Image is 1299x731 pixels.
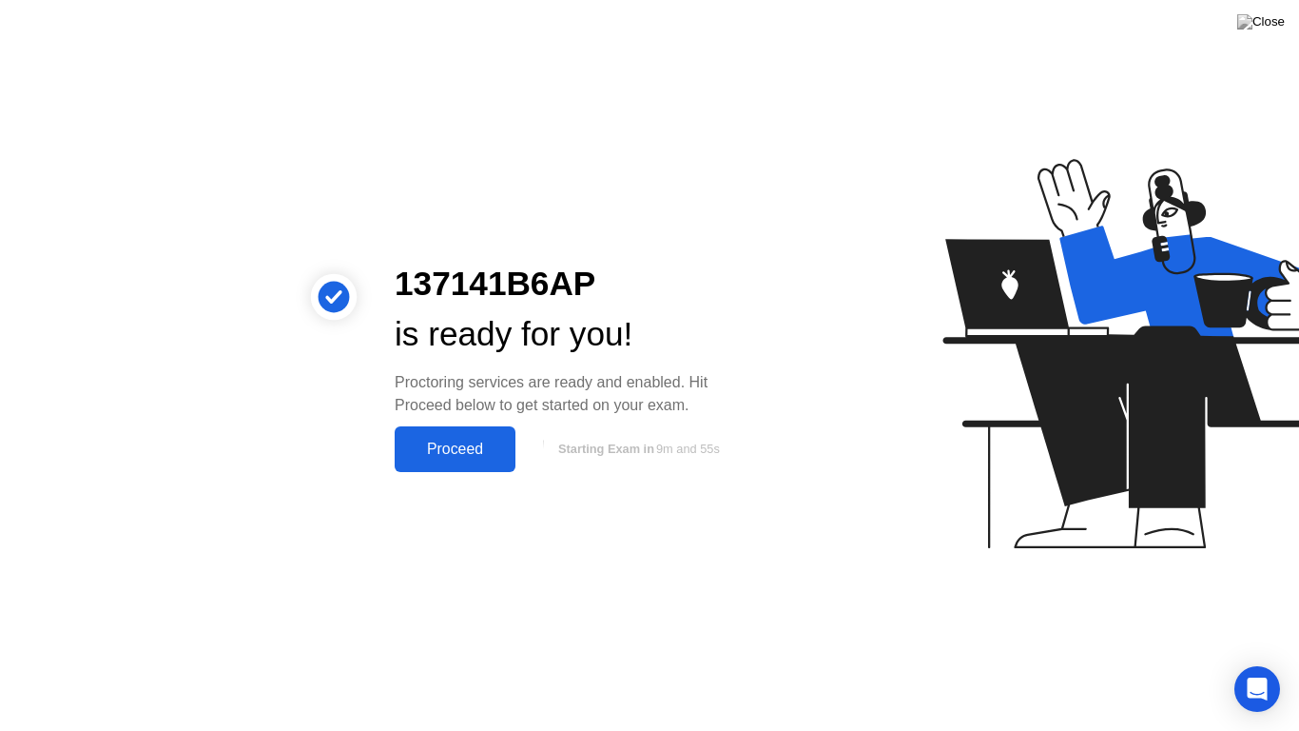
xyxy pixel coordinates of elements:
div: is ready for you! [395,309,748,360]
div: Proctoring services are ready and enabled. Hit Proceed below to get started on your exam. [395,371,748,417]
button: Proceed [395,426,515,472]
img: Close [1237,14,1285,30]
span: 9m and 55s [656,442,720,456]
div: Proceed [400,441,510,458]
div: 137141B6AP [395,259,748,309]
div: Open Intercom Messenger [1234,666,1280,712]
button: Starting Exam in9m and 55s [525,431,748,467]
